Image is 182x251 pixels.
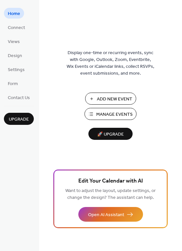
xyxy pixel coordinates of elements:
[8,81,18,87] span: Form
[78,177,143,186] span: Edit Your Calendar with AI
[8,10,20,17] span: Home
[96,111,133,118] span: Manage Events
[4,50,26,61] a: Design
[8,66,25,73] span: Settings
[4,8,24,19] a: Home
[88,128,133,140] button: 🚀 Upgrade
[9,116,29,123] span: Upgrade
[67,50,154,77] span: Display one-time or recurring events, sync with Google, Outlook, Zoom, Eventbrite, Wix Events or ...
[4,64,29,75] a: Settings
[84,108,136,120] button: Manage Events
[97,96,132,103] span: Add New Event
[4,78,22,89] a: Form
[4,92,34,103] a: Contact Us
[65,186,156,202] span: Want to adjust the layout, update settings, or change the design? The assistant can help.
[85,93,136,105] button: Add New Event
[78,207,143,222] button: Open AI Assistant
[8,95,30,101] span: Contact Us
[4,36,24,47] a: Views
[8,24,25,31] span: Connect
[8,38,20,45] span: Views
[92,130,129,139] span: 🚀 Upgrade
[88,212,124,218] span: Open AI Assistant
[8,52,22,59] span: Design
[4,22,29,33] a: Connect
[4,113,34,125] button: Upgrade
